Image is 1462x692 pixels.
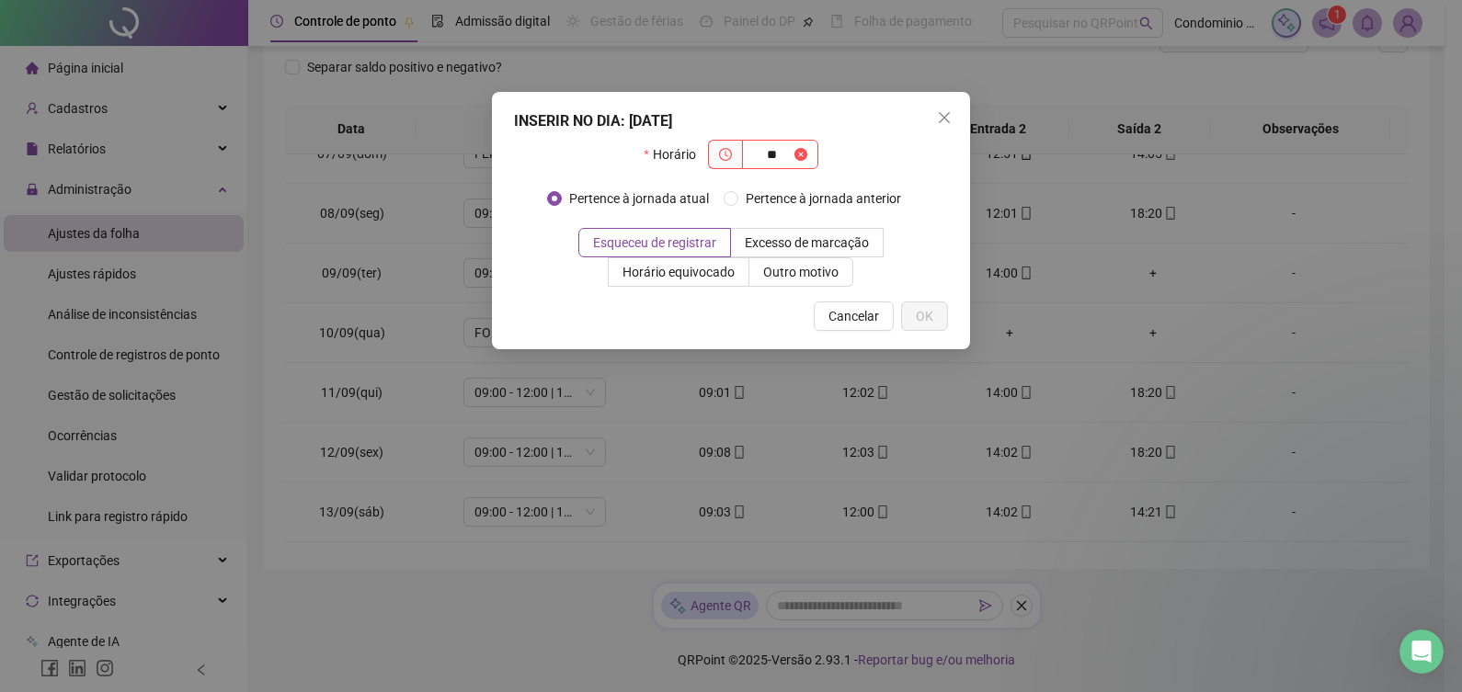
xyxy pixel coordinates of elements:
[719,148,732,161] span: clock-circle
[901,301,948,331] button: OK
[738,188,908,209] span: Pertence à jornada anterior
[745,235,869,250] span: Excesso de marcação
[1399,630,1444,674] iframe: Intercom live chat
[644,140,707,169] label: Horário
[937,110,952,125] span: close
[514,110,948,132] div: INSERIR NO DIA : [DATE]
[828,306,879,326] span: Cancelar
[562,188,716,209] span: Pertence à jornada atual
[593,235,716,250] span: Esqueceu de registrar
[814,301,894,331] button: Cancelar
[622,265,735,279] span: Horário equivocado
[763,265,839,279] span: Outro motivo
[930,103,959,132] button: Close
